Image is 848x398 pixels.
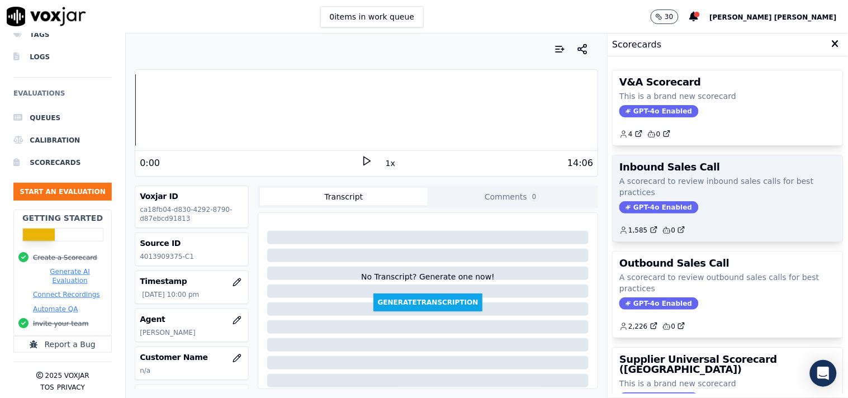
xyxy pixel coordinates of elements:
[142,290,243,299] p: [DATE] 10:00 pm
[320,6,424,27] button: 0items in work queue
[619,201,698,214] span: GPT-4o Enabled
[619,354,836,375] h3: Supplier Universal Scorecard ([GEOGRAPHIC_DATA])
[651,10,689,24] button: 30
[619,378,836,389] p: This is a brand new scorecard
[810,360,837,387] div: Open Intercom Messenger
[13,107,112,129] a: Queues
[619,258,836,268] h3: Outbound Sales Call
[619,130,643,139] a: 4
[619,297,698,310] span: GPT-4o Enabled
[140,366,243,375] p: n/a
[619,226,657,235] a: 1,585
[13,23,112,46] a: Tags
[140,276,243,287] h3: Timestamp
[13,151,112,174] a: Scorecards
[665,12,673,21] p: 30
[57,383,85,392] button: Privacy
[710,13,837,21] span: [PERSON_NAME] [PERSON_NAME]
[619,105,698,117] span: GPT-4o Enabled
[619,226,662,235] button: 1,585
[40,383,54,392] button: TOS
[33,253,97,262] button: Create a Scorecard
[13,87,112,107] h6: Evaluations
[619,272,836,294] p: A scorecard to review outbound sales calls for best practices
[13,46,112,68] a: Logs
[33,305,78,314] button: Automate QA
[529,192,539,202] span: 0
[33,290,100,299] button: Connect Recordings
[619,130,647,139] button: 4
[619,322,662,331] button: 2,226
[33,319,88,328] button: Invite your team
[651,10,678,24] button: 30
[140,205,243,223] p: ca18fb04-d830-4292-8790-d87ebcd91813
[619,162,836,172] h3: Inbound Sales Call
[710,10,848,23] button: [PERSON_NAME] [PERSON_NAME]
[22,212,103,224] h2: Getting Started
[140,238,243,249] h3: Source ID
[13,336,112,353] button: Report a Bug
[33,267,107,285] button: Generate AI Evaluation
[662,322,686,331] a: 0
[428,188,596,206] button: Comments
[140,252,243,261] p: 4013909375-C1
[383,155,397,171] button: 1x
[260,188,428,206] button: Transcript
[361,271,495,293] div: No Transcript? Generate one now!
[140,157,160,170] div: 0:00
[45,371,89,380] p: 2025 Voxjar
[140,328,243,337] p: [PERSON_NAME]
[140,191,243,202] h3: Voxjar ID
[619,176,836,198] p: A scorecard to review inbound sales calls for best practices
[619,322,657,331] a: 2,226
[608,34,848,56] div: Scorecards
[13,129,112,151] a: Calibration
[140,352,243,363] h3: Customer Name
[7,7,86,26] img: voxjar logo
[662,226,686,235] a: 0
[13,183,112,201] button: Start an Evaluation
[140,314,243,325] h3: Agent
[373,293,483,311] button: GenerateTranscription
[619,77,836,87] h3: V&A Scorecard
[647,130,671,139] a: 0
[619,91,836,102] p: This is a brand new scorecard
[567,157,593,170] div: 14:06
